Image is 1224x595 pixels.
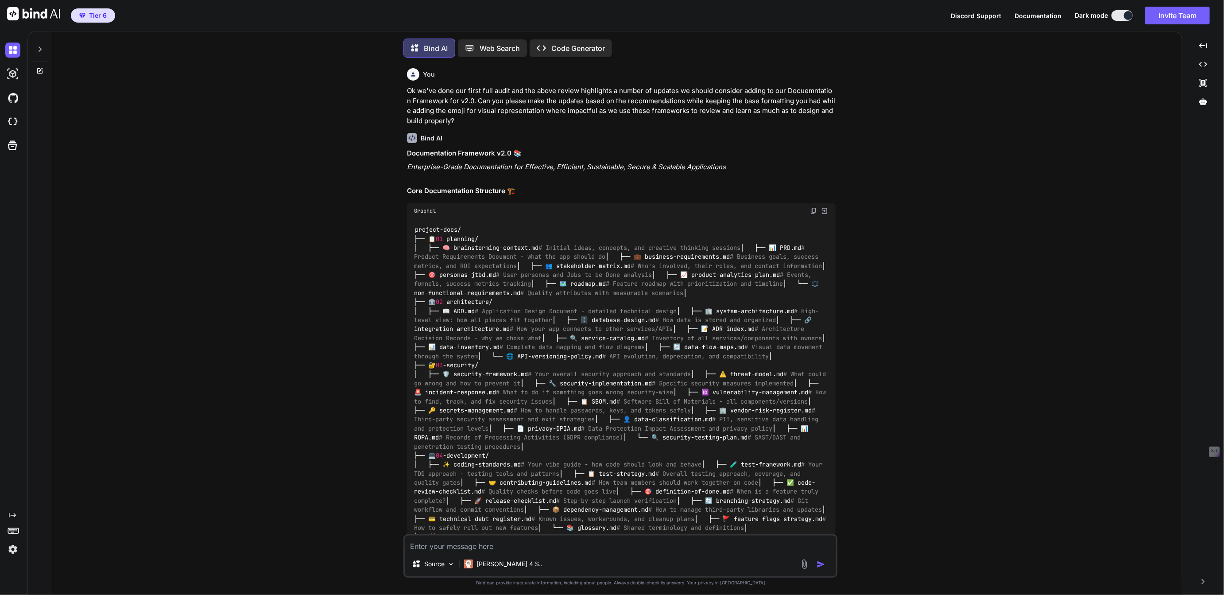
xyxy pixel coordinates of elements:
[821,207,829,215] img: Open in Browser
[528,370,691,378] span: # Your overall security approach and standards
[510,325,673,333] span: # How your app connects to other services/APIs
[414,406,819,423] span: # Third-party security assessment and exit strategies
[606,280,783,288] span: # Feature roadmap with prioritization and timeline
[951,11,1001,20] button: Discord Support
[551,43,605,54] p: Code Generator
[1015,12,1061,19] span: Documentation
[817,560,825,569] img: icon
[514,406,691,414] span: # How to handle passwords, keys, and tokens safely
[414,433,804,450] span: # SAST/DAST and penetration testing procedures
[521,461,701,469] span: # Your vibe guide - how code should look and behave
[407,148,836,159] h1: Documentation Framework v2.0 📚
[538,244,740,252] span: # Initial ideas, concepts, and creative thinking sessions
[403,579,837,586] p: Bind can provide inaccurate information, including about people. Always double-check its answers....
[436,361,443,369] span: 03
[652,379,794,387] span: # Specific security measures implemented
[592,478,758,486] span: # How team members should work together on code
[7,7,60,20] img: Bind AI
[414,271,815,288] span: # Events, funnels, success metrics tracking
[414,470,804,486] span: # Overall testing approach, coverage, and quality gates
[447,560,455,568] img: Pick Models
[436,533,443,541] span: 05
[464,560,473,568] img: Claude 4 Sonnet
[496,271,652,279] span: # User personas and Jobs-to-be-Done analysis
[500,343,645,351] span: # Complete data mapping and flow diagrams
[645,334,822,342] span: # Inventory of all services/components with owners
[414,244,808,261] span: # Product Requirements Document - what the app should do
[556,497,677,505] span: # Step-by-step launch verification
[951,12,1001,19] span: Discord Support
[407,163,726,171] em: Enterprise-Grade Documentation for Effective, Efficient, Sustainable, Secure & Scalable Applications
[648,506,822,514] span: # How to manage third-party libraries and updates
[436,235,443,243] span: 01
[5,114,20,129] img: cloudideIcon
[414,307,819,324] span: # High-level view: how all pieces fit together
[520,289,683,297] span: # Quality attributes with measurable scenarios
[71,8,115,23] button: premiumTier 6
[414,488,822,505] span: # When is a feature truly complete?
[810,207,817,214] img: copy
[423,70,435,79] h6: You
[631,262,822,270] span: # Who's involved, their roles, and contact information
[414,389,829,405] span: # How to find, track, and fix security issues
[79,13,85,18] img: premium
[439,433,623,441] span: # Records of Processing Activities (GDPR compliance)
[616,524,744,532] span: # Shared terminology and definitions
[476,560,542,568] p: [PERSON_NAME] 4 S..
[436,298,443,306] span: 02
[414,343,826,360] span: # Visual data movement through the system
[5,66,20,82] img: darkAi-studio
[414,207,436,214] span: Graphql
[89,11,107,20] span: Tier 6
[436,451,443,459] span: 04
[407,86,836,126] p: Ok we've done our first full audit and the above review highlights a number of updates we should ...
[481,488,616,496] span: # Quality checks before code goes live
[5,90,20,105] img: githubDark
[5,43,20,58] img: darkChat
[602,352,769,360] span: # API evolution, deprecation, and compatibility
[531,515,694,523] span: # Known issues, workarounds, and cleanup plans
[480,43,520,54] p: Web Search
[616,397,808,405] span: # Software Bill of Materials - all components/versions
[424,43,448,54] p: Bind AI
[414,515,829,532] span: # How to safely roll out new features
[5,542,20,557] img: settings
[655,316,776,324] span: # How data is stored and organized
[496,389,673,397] span: # What to do if something goes wrong security-wise
[414,497,812,513] span: # Git workflow and commit conventions
[581,424,772,432] span: # Data Protection Impact Assessment and privacy policy
[421,134,442,143] h6: Bind AI
[1145,7,1210,24] button: Invite Team
[407,186,836,196] h2: Core Documentation Structure 🏗️
[799,559,810,569] img: attachment
[424,560,445,568] p: Source
[475,307,677,315] span: # Application Design Document - detailed technical design
[1015,11,1061,20] button: Documentation
[1075,11,1108,20] span: Dark mode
